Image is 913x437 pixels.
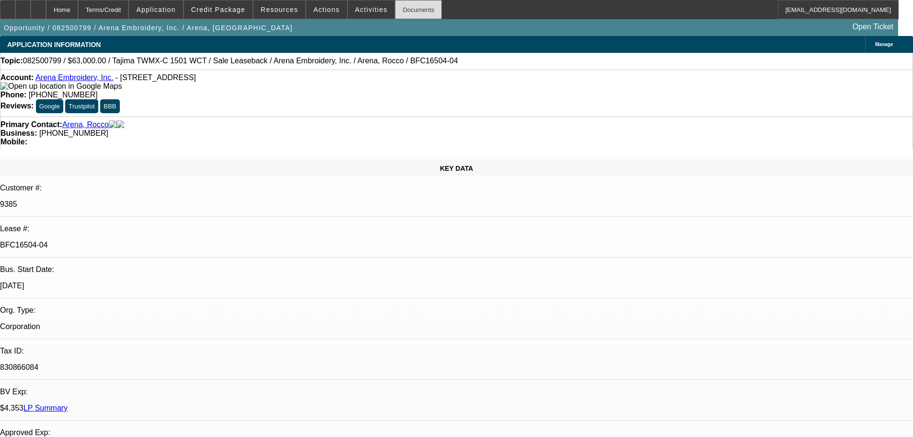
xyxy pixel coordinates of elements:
[62,120,109,129] a: Arena, Rocco
[261,6,298,13] span: Resources
[849,19,897,35] a: Open Ticket
[355,6,388,13] span: Activities
[23,57,458,65] span: 082500799 / $63,000.00 / Tajima TWMX-C 1501 WCT / Sale Leaseback / Arena Embroidery, Inc. / Arena...
[65,99,98,113] button: Trustpilot
[136,6,175,13] span: Application
[100,99,120,113] button: BBB
[116,73,196,82] span: - [STREET_ADDRESS]
[116,120,124,129] img: linkedin-icon.png
[129,0,183,19] button: Application
[109,120,116,129] img: facebook-icon.png
[0,102,34,110] strong: Reviews:
[875,42,893,47] span: Manage
[191,6,245,13] span: Credit Package
[36,99,63,113] button: Google
[0,129,37,137] strong: Business:
[440,165,473,172] span: KEY DATA
[35,73,113,82] a: Arena Embroidery, Inc.
[306,0,347,19] button: Actions
[0,82,122,90] a: View Google Maps
[184,0,253,19] button: Credit Package
[0,120,62,129] strong: Primary Contact:
[39,129,108,137] span: [PHONE_NUMBER]
[0,57,23,65] strong: Topic:
[23,404,68,412] a: LP Summary
[0,73,34,82] strong: Account:
[4,24,293,32] span: Opportunity / 082500799 / Arena Embroidery, Inc. / Arena, [GEOGRAPHIC_DATA]
[29,91,98,99] span: [PHONE_NUMBER]
[0,138,27,146] strong: Mobile:
[0,91,26,99] strong: Phone:
[254,0,305,19] button: Resources
[348,0,395,19] button: Activities
[313,6,340,13] span: Actions
[7,41,101,48] span: APPLICATION INFORMATION
[0,82,122,91] img: Open up location in Google Maps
